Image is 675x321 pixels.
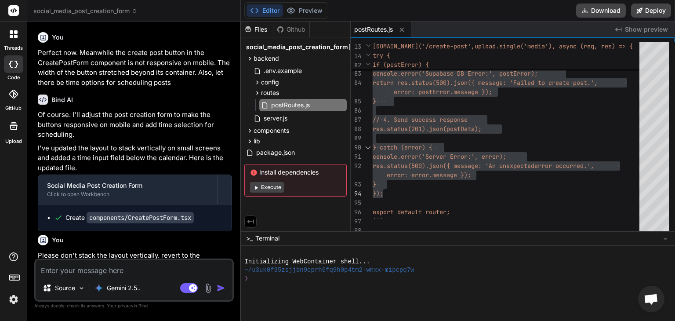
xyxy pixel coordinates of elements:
span: // 4. Send success response [373,116,468,124]
span: return res.status(500).json({ message: 'Fail [373,79,527,87]
p: Always double-check its answers. Your in Bind [34,302,234,310]
span: ❯ [244,274,249,283]
div: 83 [351,69,361,78]
span: upload.single('media'), async (req, res) => { [475,42,633,50]
span: ``` [373,217,383,225]
span: package.json [255,147,296,158]
h6: You [52,33,64,42]
div: Create [65,213,194,222]
span: console.error('Server Error:', error); [373,153,506,160]
span: console.error('Supabase DB Error:', postErro [373,69,527,77]
label: Upload [5,138,22,145]
div: 95 [351,198,361,208]
span: Show preview [625,25,668,34]
div: Files [241,25,273,34]
span: 13 [351,42,361,51]
span: }); [373,190,383,197]
span: Install dependencies [250,168,341,177]
div: 88 [351,124,361,134]
label: threads [4,44,23,52]
div: Click to collapse the range. [362,143,374,152]
img: attachment [203,283,213,293]
span: 82 [351,61,361,70]
div: 92 [351,161,361,171]
span: } [373,97,376,105]
button: Deploy [631,4,671,18]
div: 90 [351,143,361,152]
img: Gemini 2.5 Pro [94,284,103,292]
div: 86 [351,106,361,115]
div: 96 [351,208,361,217]
span: .env.example [263,66,303,76]
span: lib [254,137,260,146]
span: backend [254,54,279,63]
span: Initializing WebContainer shell... [244,258,370,266]
span: social_media_post_creation_form [33,7,138,15]
button: Social Media Post Creation FormClick to open Workbench [38,175,217,204]
button: Execute [250,182,284,193]
label: code [7,74,20,81]
button: Preview [283,4,326,17]
h6: Bind AI [51,95,73,104]
label: GitHub [5,105,22,112]
span: res.status(500).json({ message: 'An unexpected [373,162,534,170]
span: Terminal [255,234,279,243]
span: export default router; [373,208,450,216]
span: } catch (error) { [373,143,432,151]
div: Click to open Workbench [47,191,208,198]
span: try { [373,51,390,59]
span: postRoutes.js [354,25,393,34]
div: 89 [351,134,361,143]
span: − [663,234,668,243]
p: Perfect now. Meanwhile the create post button in the CreatePostForm component is not responsive o... [38,48,232,88]
p: Gemini 2.5.. [107,284,141,292]
a: Open chat [638,286,664,312]
img: Pick Models [78,285,85,292]
img: icon [217,284,225,292]
p: Source [55,284,75,292]
span: server.js [263,113,288,124]
div: 97 [351,217,361,226]
div: 87 [351,115,361,124]
span: [DOMAIN_NAME]('/create-post', [373,42,475,50]
button: − [661,231,670,245]
h6: You [52,236,64,244]
div: 93 [351,180,361,189]
span: ed to create post.', [527,79,598,87]
div: Github [273,25,309,34]
span: 14 [351,51,361,61]
code: components/CreatePostForm.tsx [87,212,194,223]
span: res.status(201).json(postData); [373,125,482,133]
div: 85 [351,97,361,106]
span: postRoutes.js [270,100,311,110]
span: social_media_post_creation_form [246,43,348,51]
span: privacy [118,303,134,308]
div: 91 [351,152,361,161]
span: error: postError.message }); [394,88,492,96]
button: Download [576,4,626,18]
span: error occurred.', [534,162,594,170]
p: Please don't stack the layout vertically. revert to the horizontal stacking. I made a mistake, th... [38,251,232,310]
span: error: error.message }); [387,171,471,179]
span: } [373,180,376,188]
span: if (postError) { [373,61,429,69]
div: 98 [351,226,361,235]
div: 84 [351,78,361,88]
p: Of course. I'll adjust the post creation form to make the buttons responsive on mobile and add ti... [38,110,232,140]
p: I've updated the layout to stack vertically on small screens and added a time input field below t... [38,143,232,173]
span: ~/u3uk0f35zsjjbn9cprh6fq9h0p4tm2-wnxx-mipcpq7w [244,266,414,274]
span: routes [261,88,279,97]
span: >_ [246,234,253,243]
div: Social Media Post Creation Form [47,181,208,190]
button: Editor [247,4,283,17]
div: 94 [351,189,361,198]
span: r); [527,69,538,77]
span: config [261,78,279,87]
img: settings [6,292,21,307]
span: components [254,126,289,135]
